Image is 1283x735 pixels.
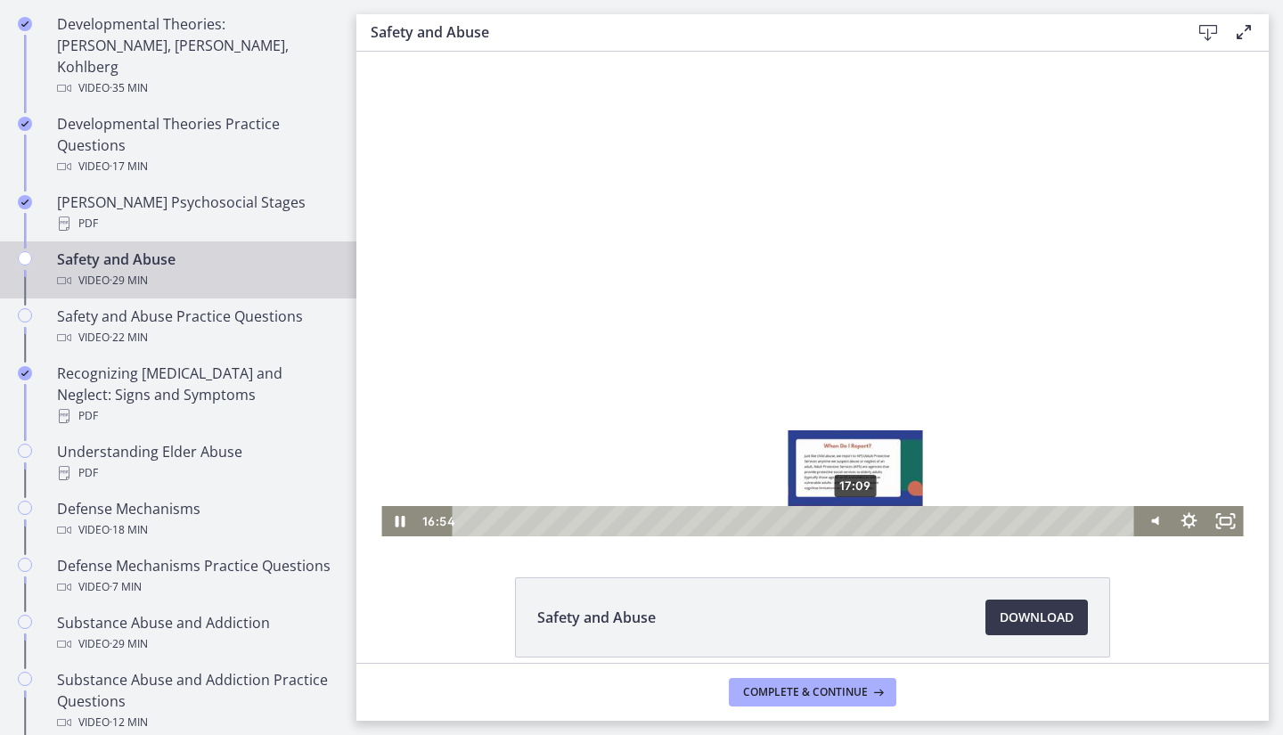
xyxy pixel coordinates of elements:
div: PDF [57,462,335,484]
div: Safety and Abuse [57,249,335,291]
div: Safety and Abuse Practice Questions [57,306,335,348]
span: · 7 min [110,576,142,598]
div: [PERSON_NAME] Psychosocial Stages [57,192,335,234]
i: Completed [18,195,32,209]
div: PDF [57,405,335,427]
div: Video [57,78,335,99]
span: · 35 min [110,78,148,99]
div: Video [57,633,335,655]
span: Complete & continue [743,685,868,699]
span: · 12 min [110,712,148,733]
div: Video [57,519,335,541]
div: Understanding Elder Abuse [57,441,335,484]
span: Download [1000,607,1074,628]
h3: Safety and Abuse [371,21,1162,43]
button: Complete & continue [729,678,896,706]
span: · 22 min [110,327,148,348]
span: · 18 min [110,519,148,541]
i: Completed [18,117,32,131]
button: Mute [780,454,815,485]
div: Video [57,270,335,291]
div: Defense Mechanisms Practice Questions [57,555,335,598]
button: Show settings menu [815,454,851,485]
i: Completed [18,366,32,380]
span: · 17 min [110,156,148,177]
div: Recognizing [MEDICAL_DATA] and Neglect: Signs and Symptoms [57,363,335,427]
div: Video [57,712,335,733]
div: Video [57,156,335,177]
div: Developmental Theories: [PERSON_NAME], [PERSON_NAME], Kohlberg [57,13,335,99]
div: Video [57,327,335,348]
div: Video [57,576,335,598]
div: Substance Abuse and Addiction Practice Questions [57,669,335,733]
div: Substance Abuse and Addiction [57,612,335,655]
i: Completed [18,17,32,31]
span: · 29 min [110,633,148,655]
div: Defense Mechanisms [57,498,335,541]
div: PDF [57,213,335,234]
button: Fullscreen [851,454,887,485]
a: Download [985,600,1088,635]
span: · 29 min [110,270,148,291]
iframe: Video Lesson [356,52,1269,536]
div: Developmental Theories Practice Questions [57,113,335,177]
span: Safety and Abuse [537,607,656,628]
